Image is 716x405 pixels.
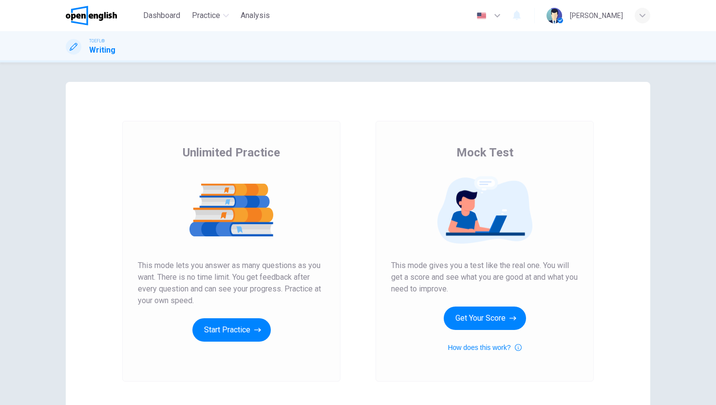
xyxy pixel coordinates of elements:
button: Get Your Score [444,307,526,330]
span: Mock Test [456,145,513,160]
img: en [475,12,488,19]
span: This mode lets you answer as many questions as you want. There is no time limit. You get feedback... [138,260,325,307]
span: This mode gives you a test like the real one. You will get a score and see what you are good at a... [391,260,578,295]
button: Dashboard [139,7,184,24]
img: OpenEnglish logo [66,6,117,25]
img: Profile picture [546,8,562,23]
button: How does this work? [448,342,521,353]
button: Practice [188,7,233,24]
h1: Writing [89,44,115,56]
a: OpenEnglish logo [66,6,139,25]
span: Analysis [241,10,270,21]
div: [PERSON_NAME] [570,10,623,21]
span: TOEFL® [89,38,105,44]
button: Analysis [237,7,274,24]
span: Unlimited Practice [183,145,280,160]
span: Practice [192,10,220,21]
span: Dashboard [143,10,180,21]
button: Start Practice [192,318,271,342]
